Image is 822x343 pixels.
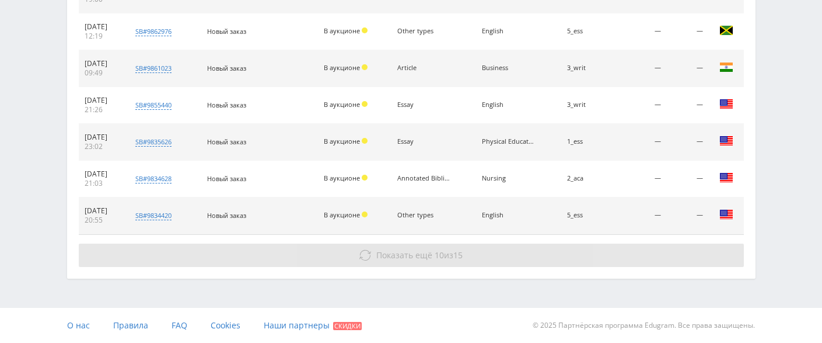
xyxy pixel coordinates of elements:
div: [DATE] [85,22,118,32]
span: Новый заказ [207,174,246,183]
div: [DATE] [85,96,118,105]
div: [DATE] [85,206,118,216]
button: Показать ещё 10из15 [79,244,744,267]
td: — [607,124,667,161]
span: Скидки [333,322,362,330]
span: Новый заказ [207,27,246,36]
div: 09:49 [85,68,118,78]
td: — [607,50,667,87]
div: sb#9834420 [135,211,172,220]
div: 5_ess [567,212,601,219]
span: В аукционе [324,26,360,35]
a: Правила [113,308,148,343]
div: sb#9862976 [135,27,172,36]
div: sb#9855440 [135,101,172,110]
div: English [482,212,534,219]
td: — [667,124,709,161]
div: sb#9835626 [135,137,172,147]
span: Холд [362,212,368,217]
td: — [607,198,667,234]
div: 2_aca [567,175,601,182]
img: usa.png [719,171,733,185]
div: Essay [397,101,450,109]
img: usa.png [719,97,733,111]
div: 5_ess [567,27,601,35]
div: 12:19 [85,32,118,41]
td: — [667,198,709,234]
span: Холд [362,64,368,70]
img: ind.png [719,60,733,74]
div: [DATE] [85,133,118,142]
div: [DATE] [85,59,118,68]
td: — [667,87,709,124]
span: Новый заказ [207,211,246,220]
span: Новый заказ [207,101,246,109]
span: В аукционе [324,210,360,219]
div: Essay [397,138,450,145]
span: Новый заказ [207,64,246,72]
div: 21:26 [85,105,118,115]
a: О нас [67,308,90,343]
img: usa.png [719,134,733,148]
div: © 2025 Партнёрская программа Edugram. Все права защищены. [417,308,755,343]
a: Cookies [211,308,240,343]
div: 20:55 [85,216,118,225]
div: Other types [397,27,450,35]
td: — [607,87,667,124]
img: jam.png [719,23,733,37]
div: 21:03 [85,179,118,188]
a: Наши партнеры Скидки [264,308,362,343]
span: 15 [453,250,463,261]
span: Холд [362,101,368,107]
span: Наши партнеры [264,320,330,331]
td: — [607,13,667,50]
div: sb#9861023 [135,64,172,73]
div: [DATE] [85,169,118,179]
span: FAQ [172,320,187,331]
span: Холд [362,138,368,144]
td: — [667,13,709,50]
span: В аукционе [324,63,360,72]
span: Новый заказ [207,137,246,146]
span: Правила [113,320,148,331]
div: Business [482,64,534,72]
span: В аукционе [324,100,360,109]
div: Article [397,64,450,72]
div: sb#9834628 [135,174,172,183]
td: — [667,161,709,198]
a: FAQ [172,308,187,343]
span: Показать ещё [376,250,432,261]
span: Холд [362,175,368,181]
span: В аукционе [324,174,360,182]
div: English [482,27,534,35]
div: 1_ess [567,138,601,145]
td: — [667,50,709,87]
div: Physical Education [482,138,534,145]
div: Other types [397,212,450,219]
div: 3_writ [567,101,601,109]
div: Annotated Bibliography [397,175,450,182]
span: Cookies [211,320,240,331]
div: 3_writ [567,64,601,72]
img: usa.png [719,207,733,221]
span: 10 [435,250,444,261]
div: Nursing [482,175,534,182]
span: из [376,250,463,261]
td: — [607,161,667,198]
div: English [482,101,534,109]
div: 23:02 [85,142,118,151]
span: Холд [362,27,368,33]
span: В аукционе [324,137,360,145]
span: О нас [67,320,90,331]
